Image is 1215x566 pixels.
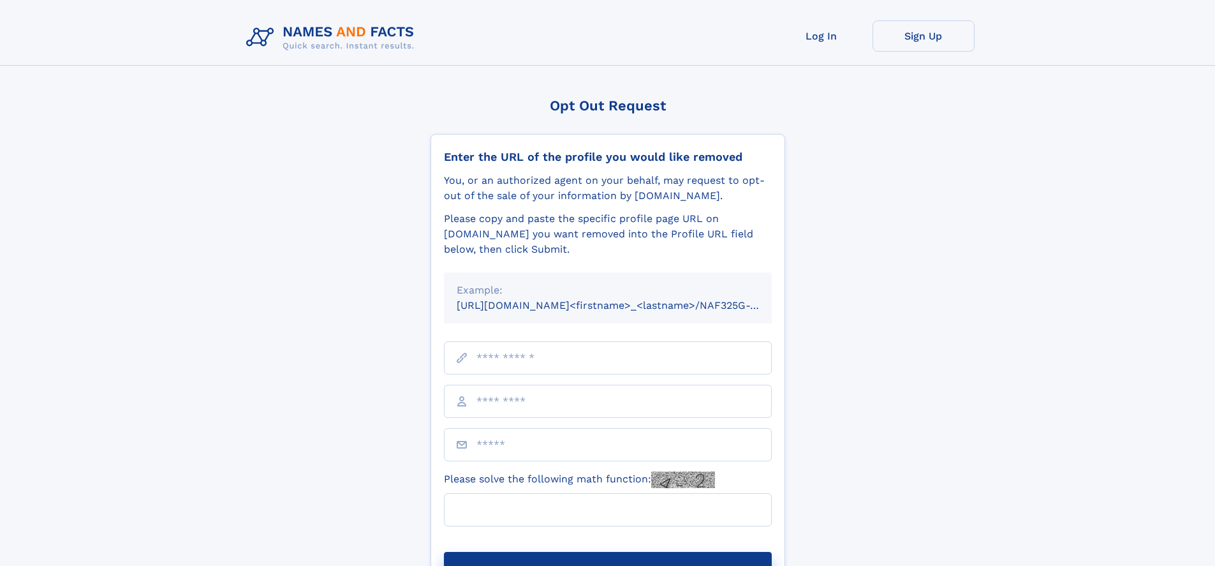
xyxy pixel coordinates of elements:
[241,20,425,55] img: Logo Names and Facts
[444,173,772,204] div: You, or an authorized agent on your behalf, may request to opt-out of the sale of your informatio...
[770,20,873,52] a: Log In
[457,283,759,298] div: Example:
[873,20,975,52] a: Sign Up
[444,150,772,164] div: Enter the URL of the profile you would like removed
[457,299,796,311] small: [URL][DOMAIN_NAME]<firstname>_<lastname>/NAF325G-xxxxxxxx
[444,472,715,488] label: Please solve the following math function:
[444,211,772,257] div: Please copy and paste the specific profile page URL on [DOMAIN_NAME] you want removed into the Pr...
[431,98,785,114] div: Opt Out Request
